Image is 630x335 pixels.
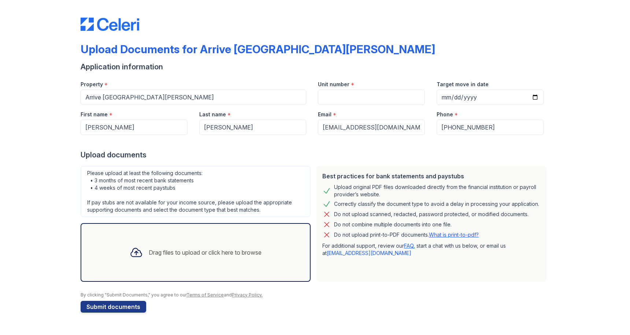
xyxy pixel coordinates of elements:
div: Upload Documents for Arrive [GEOGRAPHIC_DATA][PERSON_NAME] [81,43,435,56]
div: Best practices for bank statements and paystubs [322,172,541,181]
div: Drag files to upload or click here to browse [149,248,262,257]
a: Privacy Policy. [232,292,263,298]
div: Upload documents [81,150,549,160]
a: FAQ [404,243,414,249]
div: Do not upload scanned, redacted, password protected, or modified documents. [334,210,529,219]
p: For additional support, review our , start a chat with us below, or email us at [322,242,541,257]
p: Do not upload print-to-PDF documents. [334,231,479,238]
label: Email [318,111,331,118]
div: By clicking "Submit Documents," you agree to our and [81,292,549,298]
img: CE_Logo_Blue-a8612792a0a2168367f1c8372b55b34899dd931a85d93a1a3d3e32e68fde9ad4.png [81,18,139,31]
button: Submit documents [81,301,146,313]
label: Unit number [318,81,349,88]
div: Upload original PDF files downloaded directly from the financial institution or payroll provider’... [334,183,541,198]
a: Terms of Service [186,292,224,298]
label: Phone [437,111,453,118]
label: Property [81,81,103,88]
div: Correctly classify the document type to avoid a delay in processing your application. [334,200,539,208]
label: Target move in date [437,81,489,88]
div: Application information [81,62,549,72]
label: First name [81,111,108,118]
a: What is print-to-pdf? [429,232,479,238]
a: [EMAIL_ADDRESS][DOMAIN_NAME] [327,250,411,256]
label: Last name [199,111,226,118]
div: Please upload at least the following documents: • 3 months of most recent bank statements • 4 wee... [81,166,311,217]
div: Do not combine multiple documents into one file. [334,220,452,229]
